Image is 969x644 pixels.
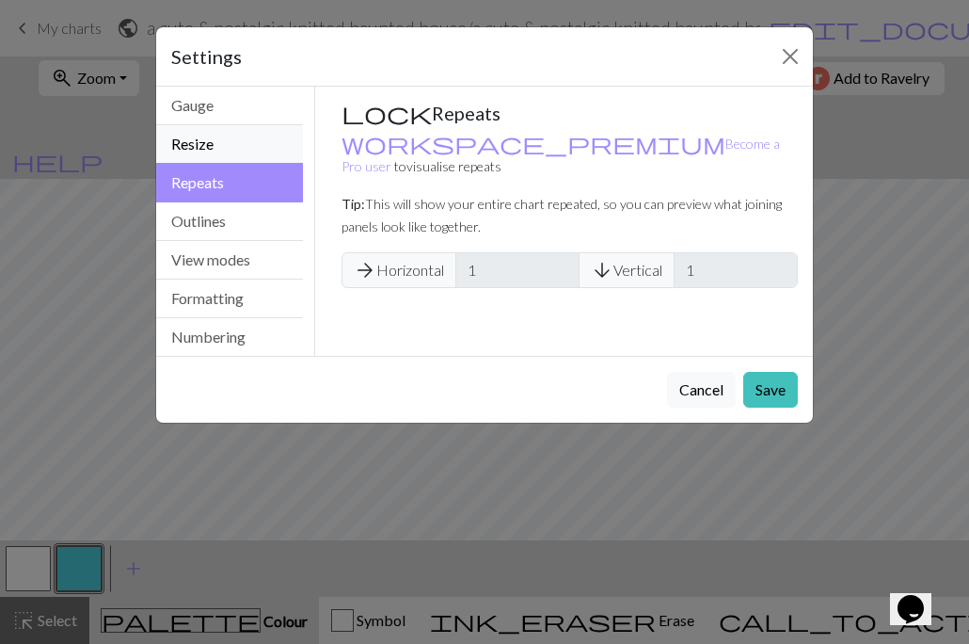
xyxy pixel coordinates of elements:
button: Repeats [156,163,303,202]
button: Cancel [667,372,736,408]
span: arrow_forward [354,257,376,283]
button: Gauge [156,87,303,125]
strong: Tip: [342,196,365,212]
iframe: chat widget [890,569,950,625]
button: Numbering [156,318,303,356]
span: Vertical [579,252,675,288]
a: Become a Pro user [342,136,780,174]
small: This will show your entire chart repeated, so you can preview what joining panels look like toget... [342,196,782,234]
button: Outlines [156,202,303,241]
h5: Repeats [342,102,799,124]
button: Close [775,41,805,72]
span: Horizontal [342,252,456,288]
button: View modes [156,241,303,280]
button: Save [743,372,798,408]
small: to visualise repeats [342,136,780,174]
button: Resize [156,125,303,164]
span: arrow_downward [591,257,613,283]
h5: Settings [171,42,242,71]
span: workspace_premium [342,130,725,156]
button: Formatting [156,280,303,318]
